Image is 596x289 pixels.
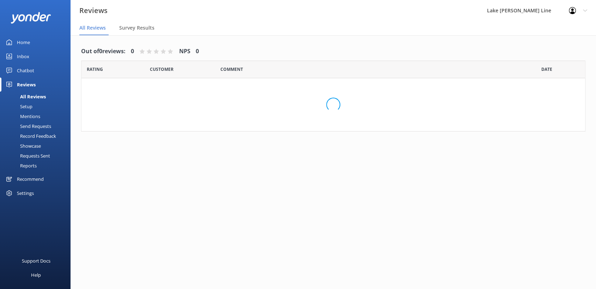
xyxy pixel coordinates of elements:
div: All Reviews [4,92,46,102]
div: Help [31,268,41,282]
h3: Reviews [79,5,108,16]
a: Mentions [4,111,71,121]
h4: NPS [179,47,190,56]
img: yonder-white-logo.png [11,12,51,24]
a: Requests Sent [4,151,71,161]
span: Date [87,66,103,73]
span: Survey Results [119,24,154,31]
div: Requests Sent [4,151,50,161]
div: Home [17,35,30,49]
h4: 0 [131,47,134,56]
div: Record Feedback [4,131,56,141]
a: Showcase [4,141,71,151]
span: Date [541,66,552,73]
div: Setup [4,102,32,111]
span: All Reviews [79,24,106,31]
div: Inbox [17,49,29,63]
div: Settings [17,186,34,200]
div: Reports [4,161,37,171]
div: Showcase [4,141,41,151]
span: Question [220,66,243,73]
div: Reviews [17,78,36,92]
h4: 0 [196,47,199,56]
a: Reports [4,161,71,171]
div: Support Docs [22,254,50,268]
a: Send Requests [4,121,71,131]
div: Recommend [17,172,44,186]
div: Mentions [4,111,40,121]
a: Record Feedback [4,131,71,141]
span: Date [150,66,174,73]
a: All Reviews [4,92,71,102]
div: Chatbot [17,63,34,78]
h4: Out of 0 reviews: [81,47,126,56]
div: Send Requests [4,121,51,131]
a: Setup [4,102,71,111]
